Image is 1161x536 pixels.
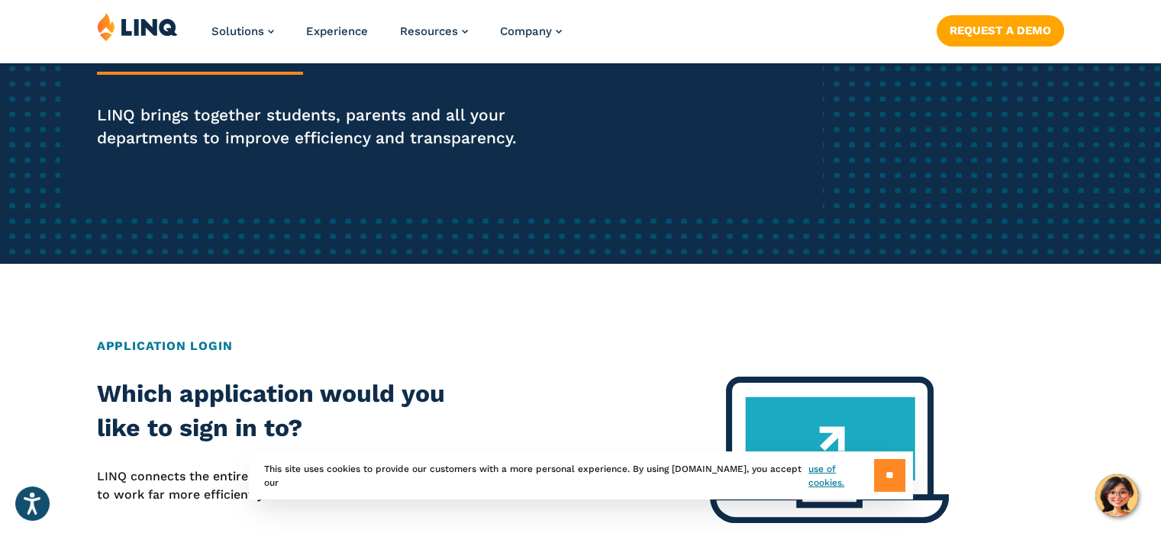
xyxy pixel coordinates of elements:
[500,24,562,38] a: Company
[97,104,544,149] p: LINQ brings together students, parents and all your departments to improve efficiency and transpa...
[97,467,483,505] p: LINQ connects the entire K‑12 community, helping your district to work far more efficiently.
[211,24,274,38] a: Solutions
[1095,474,1138,517] button: Hello, have a question? Let’s chat.
[500,24,552,38] span: Company
[937,12,1064,46] nav: Button Navigation
[400,24,468,38] a: Resources
[808,462,873,489] a: use of cookies.
[937,15,1064,46] a: Request a Demo
[97,337,1064,355] h2: Application Login
[306,24,368,38] a: Experience
[97,12,178,41] img: LINQ | K‑12 Software
[249,451,913,499] div: This site uses cookies to provide our customers with a more personal experience. By using [DOMAIN...
[97,377,483,446] h2: Which application would you like to sign in to?
[211,24,264,38] span: Solutions
[400,24,458,38] span: Resources
[211,12,562,63] nav: Primary Navigation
